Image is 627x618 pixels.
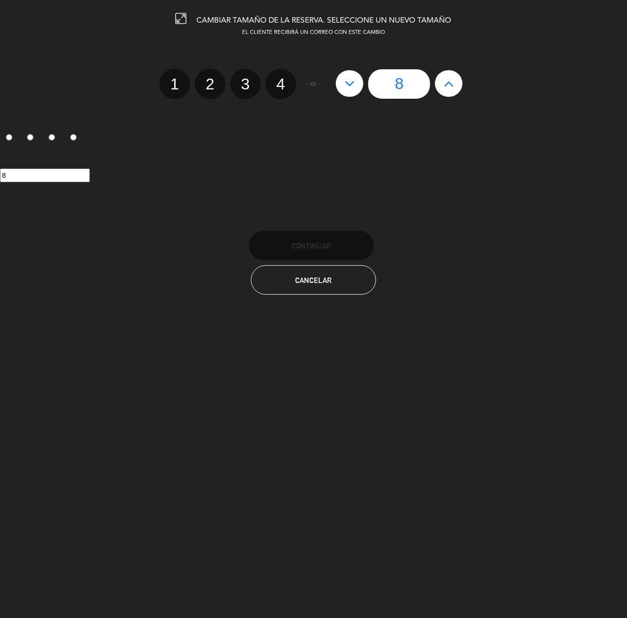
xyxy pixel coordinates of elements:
input: 1 [6,134,12,140]
input: 2 [27,134,33,140]
label: 3 [230,69,261,99]
button: Cancelar [251,265,376,295]
label: 4 [266,69,296,99]
label: 4 [64,130,86,147]
label: 2 [195,69,225,99]
label: 2 [22,130,43,147]
label: 1 [160,69,190,99]
label: 3 [43,130,65,147]
input: 3 [49,134,55,140]
span: EL CLIENTE RECIBIRÁ UN CORREO CON ESTE CAMBIO [242,30,385,35]
span: CAMBIAR TAMAÑO DE LA RESERVA. SELECCIONE UN NUEVO TAMAÑO [197,17,452,25]
input: 4 [70,134,77,140]
span: Continuar [292,242,331,250]
button: Continuar [249,231,374,260]
span: Cancelar [295,276,331,284]
span: - or - [306,78,321,89]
